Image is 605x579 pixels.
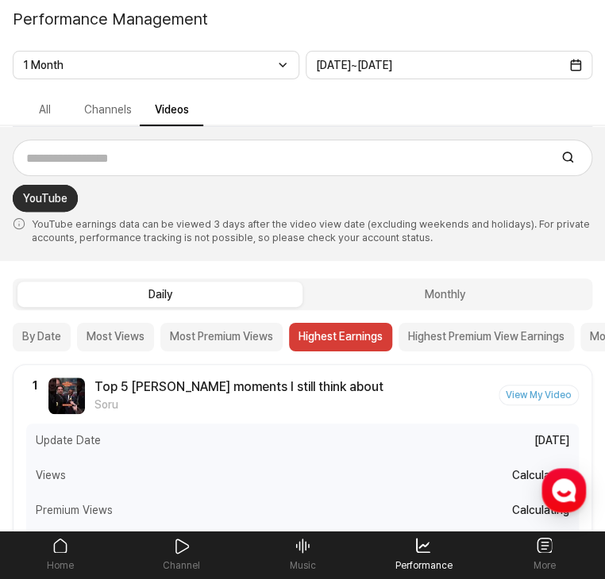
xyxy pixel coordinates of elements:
a: Home [5,447,105,487]
a: Music [242,531,363,577]
button: Highest Premium View Earnings [399,323,574,351]
div: Calculating [512,467,569,484]
button: Channels [76,95,140,126]
h1: Performance Management [13,7,208,31]
input: Search for videos [18,147,549,170]
p: YouTube earnings data can be viewed 3 days after the video view date (excluding weekends and holi... [13,208,592,248]
button: Daily [17,282,302,307]
button: By Date [13,323,71,351]
span: 1 [33,379,37,392]
button: [DATE]~[DATE] [306,51,592,79]
a: Settings [205,447,305,487]
button: Monthly [302,282,588,307]
a: Channel [121,531,241,577]
span: [DATE] ~ [DATE] [316,59,392,71]
a: More [484,531,605,577]
span: Settings [235,471,274,484]
button: All [13,95,76,126]
button: Most Views [77,323,154,351]
span: Premium Views [36,502,113,519]
a: YouTube [13,185,78,212]
div: [DATE] [534,432,569,449]
button: Videos [140,95,203,126]
a: View My Video [499,385,579,405]
span: Update Date [36,432,101,449]
span: 1 Month [23,59,64,71]
span: Home [40,471,68,484]
span: Messages [132,472,179,485]
button: Highest Earnings [289,323,392,351]
span: Soru [94,397,383,413]
a: Performance [363,531,484,577]
span: Views [36,467,66,484]
img: Video Thumbnail Image [48,378,85,414]
button: Most Premium Views [160,323,283,351]
span: Top 5 [PERSON_NAME] moments I still think about [94,378,383,397]
a: Messages [105,447,205,487]
div: Calculating [512,502,569,519]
